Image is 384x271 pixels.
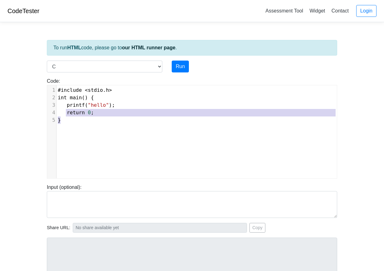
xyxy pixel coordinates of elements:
span: () { [58,95,94,101]
span: 0 [88,110,91,116]
div: Code: [42,77,342,179]
span: stdio [88,87,103,93]
span: h [106,87,109,93]
div: 5 [47,116,56,124]
span: > [109,87,112,93]
div: 1 [47,86,56,94]
div: 3 [47,101,56,109]
span: printf [67,102,85,108]
span: return [67,110,85,116]
span: ; [58,110,94,116]
span: #include [58,87,82,93]
div: To run code, please go to . [47,40,337,56]
span: main [70,95,82,101]
a: our HTML runner page [122,45,175,50]
span: int [58,95,67,101]
a: CodeTester [7,7,39,14]
button: Copy [249,223,265,233]
span: } [58,117,61,123]
span: < [85,87,88,93]
span: Share URL: [47,224,70,231]
a: Widget [307,6,327,16]
input: No share available yet [73,223,247,233]
span: "hello" [88,102,109,108]
span: . [58,87,112,93]
button: Run [172,61,189,72]
a: Assessment Tool [263,6,306,16]
div: 2 [47,94,56,101]
strong: HTML [67,45,81,50]
a: Login [356,5,377,17]
span: ( ); [58,102,115,108]
div: Input (optional): [42,184,342,218]
div: 4 [47,109,56,116]
a: Contact [329,6,351,16]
